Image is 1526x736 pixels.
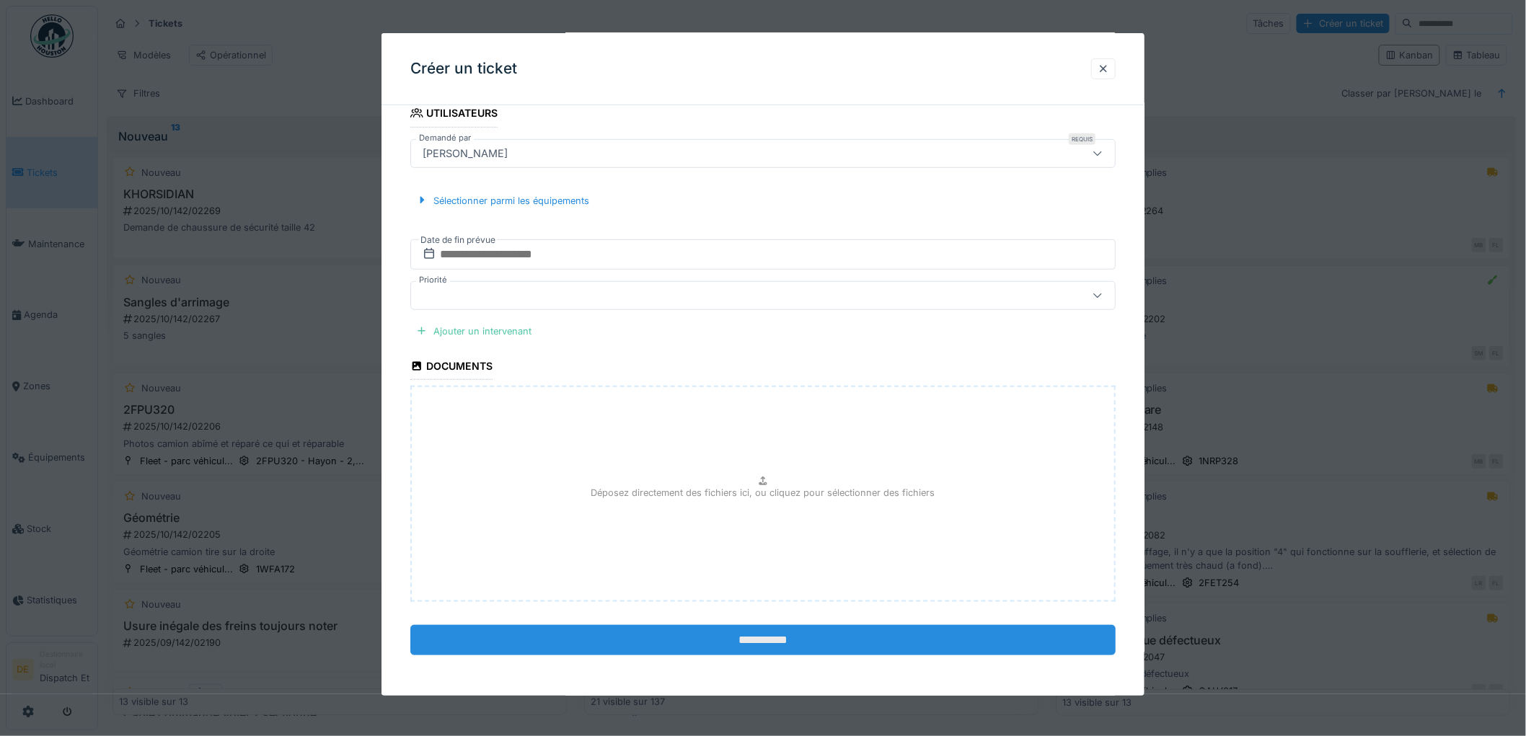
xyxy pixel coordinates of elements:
label: Date de fin prévue [419,232,497,248]
label: Demandé par [416,131,474,143]
div: [PERSON_NAME] [417,145,513,161]
h3: Créer un ticket [410,60,517,78]
p: Déposez directement des fichiers ici, ou cliquez pour sélectionner des fichiers [591,486,935,500]
label: Priorité [416,274,450,286]
div: Documents [410,355,493,380]
div: Sélectionner parmi les équipements [410,190,595,210]
div: Requis [1069,133,1095,144]
div: Utilisateurs [410,102,498,127]
div: Ajouter un intervenant [410,322,537,341]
